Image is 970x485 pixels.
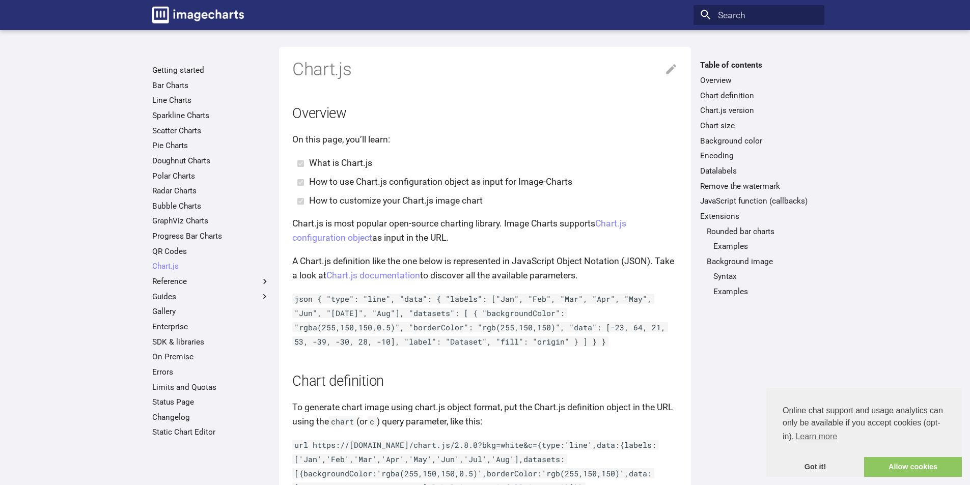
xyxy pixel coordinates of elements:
[292,400,678,429] p: To generate chart image using chart.js object format, put the Chart.js definition object in the U...
[694,60,824,297] nav: Table of contents
[309,175,678,189] li: How to use Chart.js configuration object as input for Image-Charts
[783,405,946,444] span: Online chat support and usage analytics can only be available if you accept cookies (opt-in).
[152,337,270,347] a: SDK & libraries
[152,95,270,105] a: Line Charts
[152,186,270,196] a: Radar Charts
[766,388,962,477] div: cookieconsent
[152,7,244,23] img: logo
[700,151,818,161] a: Encoding
[152,231,270,241] a: Progress Bar Charts
[292,372,678,391] h2: Chart definition
[713,241,818,251] a: Examples
[794,429,839,444] a: learn more about cookies
[700,136,818,146] a: Background color
[152,367,270,377] a: Errors
[292,294,668,347] code: json { "type": "line", "data": { "labels": ["Jan", "Feb", "Mar", "Apr", "May", "Jun", "[DATE]", "...
[707,241,818,251] nav: Rounded bar charts
[707,226,818,237] a: Rounded bar charts
[766,457,864,477] a: dismiss cookie message
[700,211,818,221] a: Extensions
[152,382,270,392] a: Limits and Quotas
[152,156,270,166] a: Doughnut Charts
[148,2,248,27] a: Image-Charts documentation
[152,322,270,332] a: Enterprise
[707,271,818,297] nav: Background image
[309,193,678,208] li: How to customize your Chart.js image chart
[152,352,270,362] a: On Premise
[152,427,270,437] a: Static Chart Editor
[152,80,270,91] a: Bar Charts
[152,292,270,302] label: Guides
[329,416,356,426] code: chart
[292,58,678,81] h1: Chart.js
[152,261,270,271] a: Chart.js
[700,105,818,116] a: Chart.js version
[292,104,678,124] h2: Overview
[152,412,270,422] a: Changelog
[700,91,818,101] a: Chart definition
[700,121,818,131] a: Chart size
[292,216,678,245] p: Chart.js is most popular open-source charting library. Image Charts supports as input in the URL.
[707,256,818,267] a: Background image
[152,306,270,317] a: Gallery
[326,270,420,280] a: Chart.js documentation
[152,110,270,121] a: Sparkline Charts
[152,246,270,256] a: QR Codes
[694,60,824,70] label: Table of contents
[152,216,270,226] a: GraphViz Charts
[292,132,678,147] p: On this page, you’ll learn:
[152,201,270,211] a: Bubble Charts
[713,287,818,297] a: Examples
[152,276,270,287] label: Reference
[309,156,678,170] li: What is Chart.js
[700,166,818,176] a: Datalabels
[700,75,818,85] a: Overview
[292,254,678,282] p: A Chart.js definition like the one below is represented in JavaScript Object Notation (JSON). Tak...
[152,65,270,75] a: Getting started
[152,140,270,151] a: Pie Charts
[152,126,270,136] a: Scatter Charts
[368,416,377,426] code: c
[694,5,824,25] input: Search
[700,181,818,191] a: Remove the watermark
[713,271,818,281] a: Syntax
[700,226,818,297] nav: Extensions
[864,457,962,477] a: allow cookies
[700,196,818,206] a: JavaScript function (callbacks)
[152,171,270,181] a: Polar Charts
[152,397,270,407] a: Status Page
